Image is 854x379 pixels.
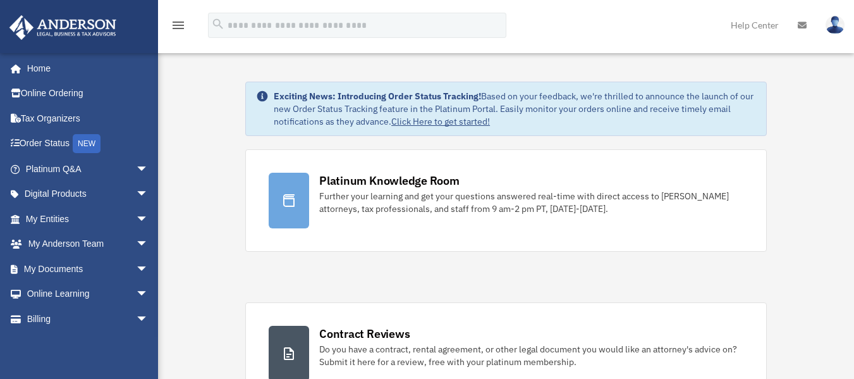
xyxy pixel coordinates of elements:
[319,326,410,342] div: Contract Reviews
[9,282,168,307] a: Online Learningarrow_drop_down
[9,131,168,157] a: Order StatusNEW
[826,16,845,34] img: User Pic
[136,306,161,332] span: arrow_drop_down
[136,156,161,182] span: arrow_drop_down
[9,206,168,232] a: My Entitiesarrow_drop_down
[274,90,756,128] div: Based on your feedback, we're thrilled to announce the launch of our new Order Status Tracking fe...
[9,256,168,282] a: My Documentsarrow_drop_down
[171,18,186,33] i: menu
[73,134,101,153] div: NEW
[136,282,161,308] span: arrow_drop_down
[9,182,168,207] a: Digital Productsarrow_drop_down
[136,256,161,282] span: arrow_drop_down
[6,15,120,40] img: Anderson Advisors Platinum Portal
[9,106,168,131] a: Tax Organizers
[9,332,168,357] a: Events Calendar
[9,232,168,257] a: My Anderson Teamarrow_drop_down
[136,182,161,208] span: arrow_drop_down
[9,306,168,332] a: Billingarrow_drop_down
[9,81,168,106] a: Online Ordering
[9,156,168,182] a: Platinum Q&Aarrow_drop_down
[319,173,460,189] div: Platinum Knowledge Room
[245,149,767,252] a: Platinum Knowledge Room Further your learning and get your questions answered real-time with dire...
[319,343,743,368] div: Do you have a contract, rental agreement, or other legal document you would like an attorney's ad...
[274,90,481,102] strong: Exciting News: Introducing Order Status Tracking!
[136,232,161,258] span: arrow_drop_down
[136,206,161,232] span: arrow_drop_down
[171,22,186,33] a: menu
[211,17,225,31] i: search
[319,190,743,215] div: Further your learning and get your questions answered real-time with direct access to [PERSON_NAM...
[9,56,161,81] a: Home
[391,116,490,127] a: Click Here to get started!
